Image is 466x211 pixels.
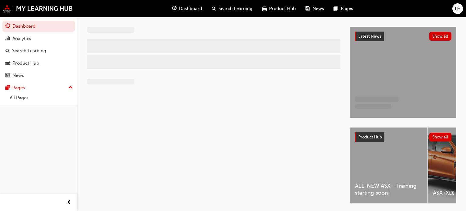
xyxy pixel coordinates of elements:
[306,5,310,12] span: news-icon
[341,5,353,12] span: Pages
[350,128,427,203] a: ALL-NEW ASX - Training starting soon!
[312,5,324,12] span: News
[12,47,46,54] div: Search Learning
[167,2,207,15] a: guage-iconDashboard
[7,93,75,103] a: All Pages
[269,5,296,12] span: Product Hub
[2,33,75,44] a: Analytics
[179,5,202,12] span: Dashboard
[68,84,73,92] span: up-icon
[355,32,451,41] a: Latest NewsShow all
[12,60,39,67] div: Product Hub
[2,45,75,56] a: Search Learning
[218,5,252,12] span: Search Learning
[455,5,461,12] span: LH
[2,21,75,32] a: Dashboard
[12,72,24,79] div: News
[257,2,301,15] a: car-iconProduct Hub
[358,34,381,39] span: Latest News
[2,82,75,94] button: Pages
[358,134,382,140] span: Product Hub
[355,132,451,142] a: Product HubShow all
[12,84,25,91] div: Pages
[2,70,75,81] a: News
[452,3,463,14] button: LH
[429,32,452,41] button: Show all
[12,35,31,42] div: Analytics
[212,5,216,12] span: search-icon
[5,48,10,54] span: search-icon
[329,2,358,15] a: pages-iconPages
[67,199,71,206] span: prev-icon
[301,2,329,15] a: news-iconNews
[429,133,452,141] button: Show all
[355,182,423,196] span: ALL-NEW ASX - Training starting soon!
[2,58,75,69] a: Product Hub
[172,5,177,12] span: guage-icon
[334,5,338,12] span: pages-icon
[5,24,10,29] span: guage-icon
[207,2,257,15] a: search-iconSearch Learning
[262,5,267,12] span: car-icon
[5,61,10,66] span: car-icon
[5,73,10,78] span: news-icon
[2,19,75,82] button: DashboardAnalyticsSearch LearningProduct HubNews
[5,85,10,91] span: pages-icon
[5,36,10,42] span: chart-icon
[3,5,73,12] img: mmal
